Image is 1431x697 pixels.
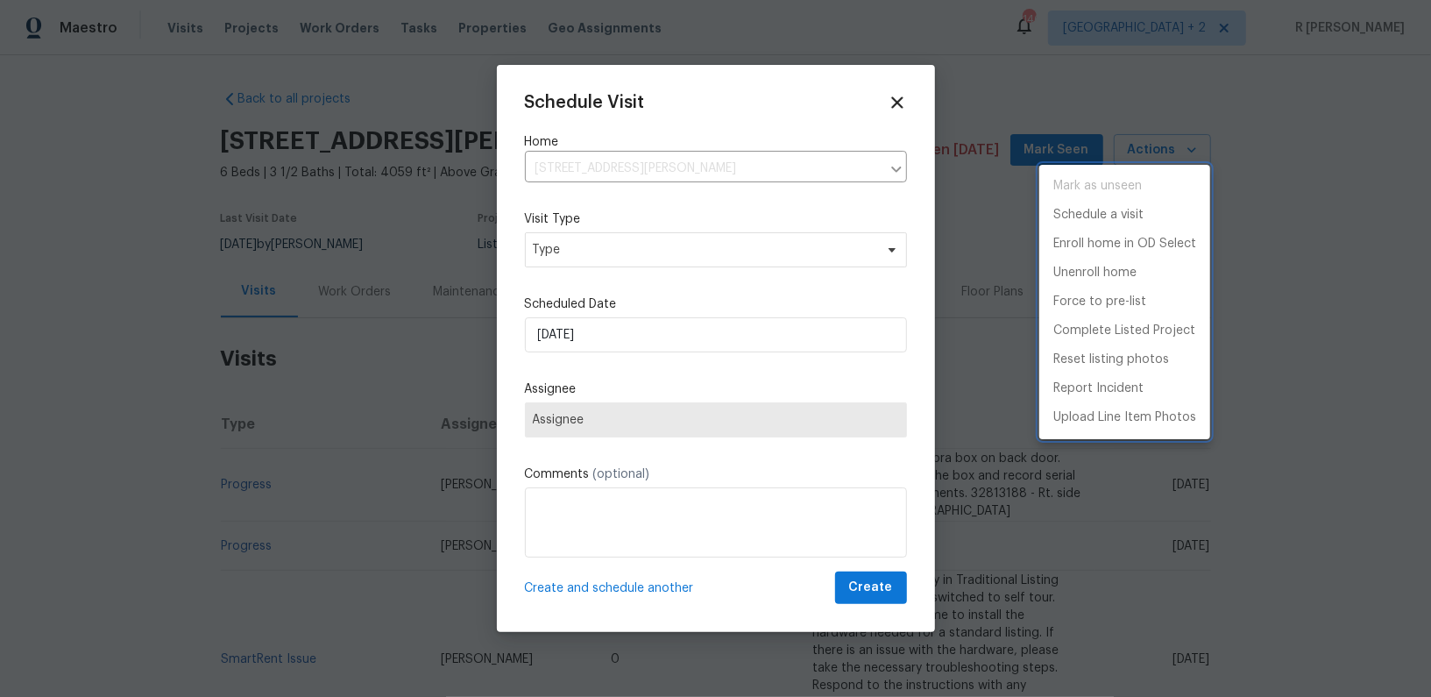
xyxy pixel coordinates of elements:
p: Report Incident [1053,380,1144,398]
p: Reset listing photos [1053,351,1169,369]
p: Force to pre-list [1053,293,1146,311]
p: Enroll home in OD Select [1053,235,1196,253]
p: Schedule a visit [1053,206,1144,224]
p: Complete Listed Project [1053,322,1195,340]
p: Upload Line Item Photos [1053,409,1196,427]
p: Unenroll home [1053,264,1137,282]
